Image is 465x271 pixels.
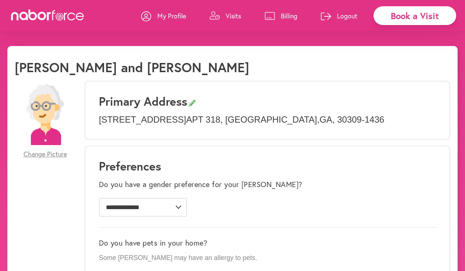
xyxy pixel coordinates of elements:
p: My Profile [157,11,186,20]
div: Book a Visit [373,6,456,25]
p: Visits [226,11,241,20]
label: Do you have a gender preference for your [PERSON_NAME]? [99,180,303,189]
p: Logout [337,11,357,20]
a: Logout [321,5,357,27]
span: Change Picture [24,150,67,158]
a: Billing [265,5,297,27]
a: Visits [210,5,241,27]
p: [STREET_ADDRESS] APT 318 , [GEOGRAPHIC_DATA] , GA , 30309-1436 [99,115,436,125]
a: My Profile [141,5,186,27]
h3: Primary Address [99,94,436,108]
p: Some [PERSON_NAME] may have an allergy to pets. [99,254,436,262]
img: efc20bcf08b0dac87679abea64c1faab.png [15,84,75,145]
p: Billing [281,11,297,20]
h1: [PERSON_NAME] and [PERSON_NAME] [15,59,249,75]
label: Do you have pets in your home? [99,239,207,247]
h1: Preferences [99,159,436,173]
